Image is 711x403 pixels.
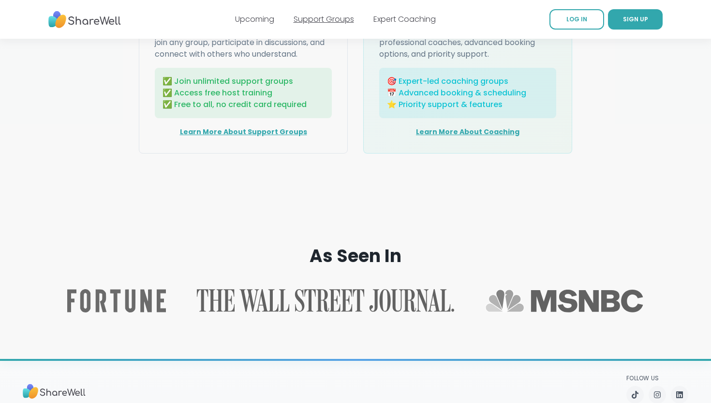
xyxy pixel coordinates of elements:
a: Read ShareWell coverage in Fortune [67,289,166,312]
a: Support Groups [294,14,354,25]
a: SIGN UP [608,9,663,30]
h2: As Seen In [15,247,696,266]
a: Learn More About Support Groups [180,127,307,137]
img: The Wall Street Journal logo [197,289,454,312]
img: Fortune logo [67,289,166,312]
span: LOG IN [566,15,587,23]
a: Expert Coaching [373,14,436,25]
p: - join any group, participate in discussions, and connect with others who understand. [155,25,332,60]
p: Follow Us [626,374,688,382]
a: Read ShareWell coverage in MSNBC [485,289,644,312]
p: ✅ Join unlimited support groups ✅ Access free host training ✅ Free to all, no credit card required [163,76,324,110]
a: LOG IN [549,9,604,30]
span: SIGN UP [623,15,648,23]
a: Learn More About Coaching [416,127,519,137]
img: ShareWell Nav Logo [48,6,121,33]
p: to professional coaches, advanced booking options, and priority support. [379,25,556,60]
a: Read ShareWell coverage in The Wall Street Journal [197,289,454,312]
p: 🎯 Expert-led coaching groups 📅 Advanced booking & scheduling ⭐ Priority support & features [387,76,548,110]
a: Upcoming [235,14,274,25]
img: MSNBC logo [485,289,644,312]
